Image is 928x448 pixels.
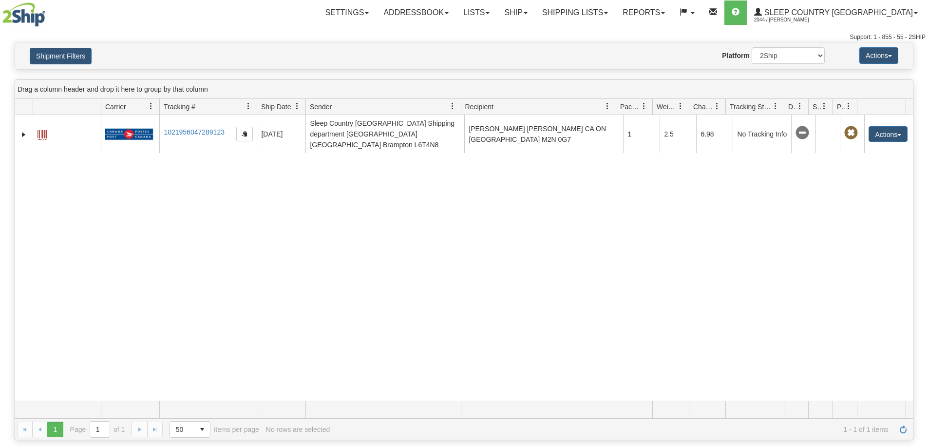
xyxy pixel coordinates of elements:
[795,126,809,140] span: No Tracking Info
[722,51,750,60] label: Platform
[90,422,110,437] input: Page 1
[19,130,29,139] a: Expand
[730,102,772,112] span: Tracking Status
[497,0,534,25] a: Ship
[2,2,45,27] img: logo2044.jpg
[859,47,898,64] button: Actions
[38,126,47,141] a: Label
[261,102,291,112] span: Ship Date
[762,8,913,17] span: Sleep Country [GEOGRAPHIC_DATA]
[599,98,616,115] a: Recipient filter column settings
[837,102,845,112] span: Pickup Status
[194,422,210,437] span: select
[164,128,225,136] a: 1021956047289123
[620,102,641,112] span: Packages
[816,98,833,115] a: Shipment Issues filter column settings
[305,115,464,153] td: Sleep Country [GEOGRAPHIC_DATA] Shipping department [GEOGRAPHIC_DATA] [GEOGRAPHIC_DATA] Brampton ...
[672,98,689,115] a: Weight filter column settings
[636,98,652,115] a: Packages filter column settings
[696,115,733,153] td: 6.98
[170,421,259,438] span: items per page
[869,126,908,142] button: Actions
[660,115,696,153] td: 2.5
[2,33,926,41] div: Support: 1 - 855 - 55 - 2SHIP
[733,115,791,153] td: No Tracking Info
[464,115,623,153] td: [PERSON_NAME] [PERSON_NAME] CA ON [GEOGRAPHIC_DATA] M2N 0G7
[754,15,827,25] span: 2044 / [PERSON_NAME]
[456,0,497,25] a: Lists
[70,421,125,438] span: Page of 1
[376,0,456,25] a: Addressbook
[105,128,153,140] img: 20 - Canada Post
[444,98,461,115] a: Sender filter column settings
[844,126,858,140] span: Pickup Not Assigned
[693,102,714,112] span: Charge
[792,98,808,115] a: Delivery Status filter column settings
[840,98,857,115] a: Pickup Status filter column settings
[176,425,189,434] span: 50
[105,102,126,112] span: Carrier
[143,98,159,115] a: Carrier filter column settings
[906,174,927,273] iframe: chat widget
[236,127,253,141] button: Copy to clipboard
[747,0,925,25] a: Sleep Country [GEOGRAPHIC_DATA] 2044 / [PERSON_NAME]
[623,115,660,153] td: 1
[788,102,796,112] span: Delivery Status
[240,98,257,115] a: Tracking # filter column settings
[615,0,672,25] a: Reports
[709,98,725,115] a: Charge filter column settings
[164,102,195,112] span: Tracking #
[657,102,677,112] span: Weight
[289,98,305,115] a: Ship Date filter column settings
[15,80,913,99] div: grid grouping header
[813,102,821,112] span: Shipment Issues
[310,102,332,112] span: Sender
[337,426,889,433] span: 1 - 1 of 1 items
[170,421,210,438] span: Page sizes drop down
[535,0,615,25] a: Shipping lists
[266,426,330,433] div: No rows are selected
[30,48,92,64] button: Shipment Filters
[895,422,911,437] a: Refresh
[465,102,493,112] span: Recipient
[318,0,376,25] a: Settings
[47,422,63,437] span: Page 1
[767,98,784,115] a: Tracking Status filter column settings
[257,115,305,153] td: [DATE]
